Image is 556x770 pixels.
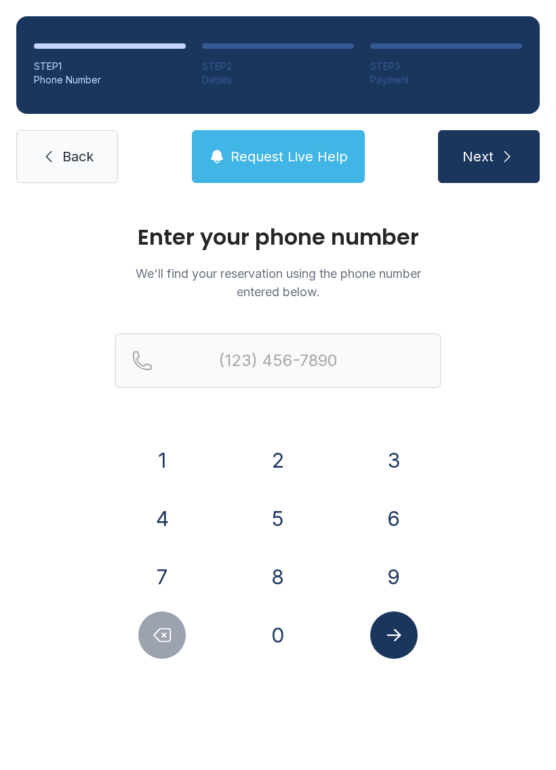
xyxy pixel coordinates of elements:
[115,226,441,248] h1: Enter your phone number
[370,495,418,542] button: 6
[115,264,441,301] p: We'll find your reservation using the phone number entered below.
[138,437,186,484] button: 1
[370,611,418,659] button: Submit lookup form
[202,73,354,87] div: Details
[254,611,302,659] button: 0
[370,553,418,601] button: 9
[115,333,441,388] input: Reservation phone number
[138,495,186,542] button: 4
[34,60,186,73] div: STEP 1
[254,437,302,484] button: 2
[254,553,302,601] button: 8
[202,60,354,73] div: STEP 2
[462,147,494,166] span: Next
[370,73,522,87] div: Payment
[138,553,186,601] button: 7
[370,60,522,73] div: STEP 3
[231,147,348,166] span: Request Live Help
[138,611,186,659] button: Delete number
[254,495,302,542] button: 5
[34,73,186,87] div: Phone Number
[62,147,94,166] span: Back
[370,437,418,484] button: 3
